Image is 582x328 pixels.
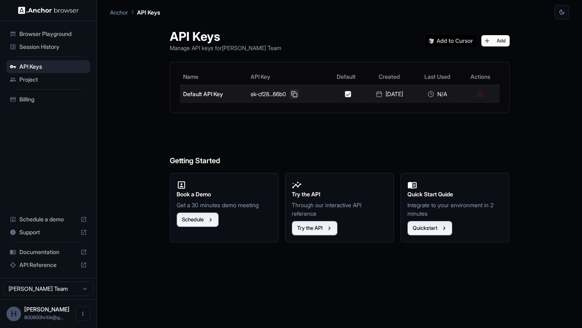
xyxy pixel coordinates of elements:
span: Documentation [19,248,77,256]
th: Actions [461,69,500,85]
h1: API Keys [170,29,281,44]
nav: breadcrumb [110,8,160,17]
p: Through our interactive API reference [292,201,387,218]
h2: Try the API [292,190,387,199]
th: Name [180,69,248,85]
div: Project [6,73,90,86]
h6: Getting Started [170,123,510,167]
th: Created [365,69,414,85]
td: Default API Key [180,85,248,103]
button: Copy API key [289,89,299,99]
button: Try the API [292,221,337,235]
div: H [6,307,21,321]
span: Support [19,228,77,236]
p: Integrate to your environment in 2 minutes [407,201,503,218]
button: Schedule [177,212,219,227]
span: API Reference [19,261,77,269]
div: Support [6,226,90,239]
div: Documentation [6,246,90,259]
div: N/A [417,90,458,98]
button: Quickstart [407,221,452,235]
span: Billing [19,95,87,103]
span: Project [19,76,87,84]
img: Add anchorbrowser MCP server to Cursor [426,35,477,46]
button: Open menu [76,307,90,321]
span: Schedule a demo [19,215,77,223]
div: Billing [6,93,90,106]
div: Session History [6,40,90,53]
span: 800900hritik@gmail.com [24,314,63,320]
div: Browser Playground [6,27,90,40]
img: Anchor Logo [18,6,79,14]
span: Hritik Kumar [24,306,70,313]
span: Session History [19,43,87,51]
p: Manage API keys for [PERSON_NAME] Team [170,44,281,52]
h2: Book a Demo [177,190,272,199]
p: API Keys [137,8,160,17]
p: Get a 30 minutes demo meeting [177,201,272,209]
th: API Key [247,69,327,85]
span: Browser Playground [19,30,87,38]
div: Schedule a demo [6,213,90,226]
th: Default [328,69,365,85]
div: [DATE] [368,90,411,98]
span: API Keys [19,63,87,71]
th: Last Used [414,69,461,85]
div: API Keys [6,60,90,73]
button: Add [481,35,510,46]
p: Anchor [110,8,128,17]
h2: Quick Start Guide [407,190,503,199]
div: sk-cf28...66b0 [251,89,324,99]
div: API Reference [6,259,90,271]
